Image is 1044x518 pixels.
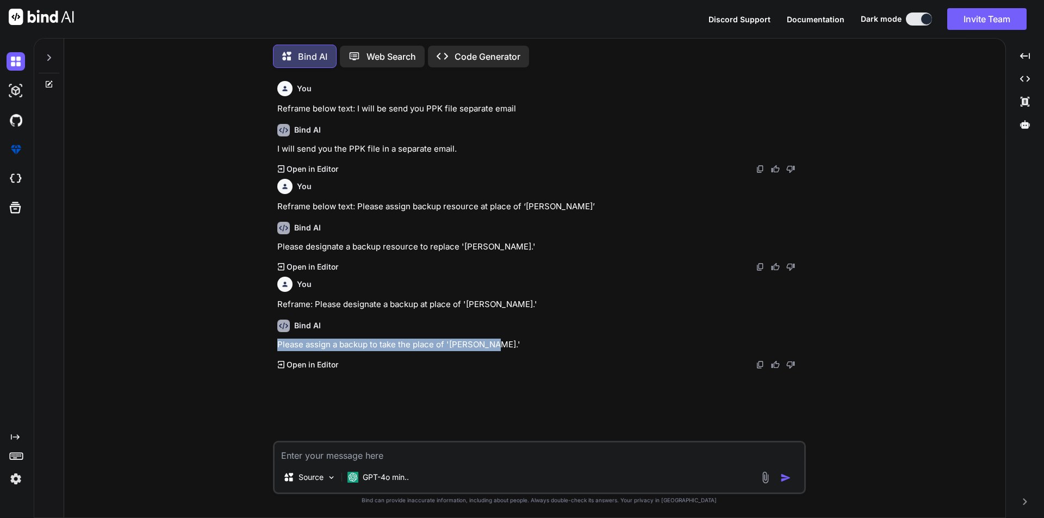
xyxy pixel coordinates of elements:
[294,320,321,331] h6: Bind AI
[709,15,770,24] span: Discord Support
[366,50,416,63] p: Web Search
[277,201,804,213] p: Reframe below text: Please assign backup resource at place of ‘[PERSON_NAME]’
[7,470,25,488] img: settings
[9,9,74,25] img: Bind AI
[947,8,1027,30] button: Invite Team
[786,360,795,369] img: dislike
[327,473,336,482] img: Pick Models
[771,263,780,271] img: like
[294,124,321,135] h6: Bind AI
[297,83,312,94] h6: You
[297,181,312,192] h6: You
[771,165,780,173] img: like
[709,14,770,25] button: Discord Support
[297,279,312,290] h6: You
[786,263,795,271] img: dislike
[771,360,780,369] img: like
[273,496,806,504] p: Bind can provide inaccurate information, including about people. Always double-check its answers....
[787,15,844,24] span: Documentation
[455,50,520,63] p: Code Generator
[277,241,804,253] p: Please designate a backup resource to replace '[PERSON_NAME].'
[277,339,804,351] p: Please assign a backup to take the place of '[PERSON_NAME].'
[756,165,765,173] img: copy
[299,472,324,483] p: Source
[780,472,791,483] img: icon
[7,52,25,71] img: darkChat
[277,103,804,115] p: Reframe below text: I will be send you PPK file separate email
[861,14,902,24] span: Dark mode
[287,164,338,174] p: Open in Editor
[756,263,765,271] img: copy
[7,170,25,188] img: cloudideIcon
[7,82,25,100] img: darkAi-studio
[277,143,804,155] p: I will send you the PPK file in a separate email.
[294,222,321,233] h6: Bind AI
[787,14,844,25] button: Documentation
[7,111,25,129] img: githubDark
[759,471,772,484] img: attachment
[756,360,765,369] img: copy
[7,140,25,159] img: premium
[287,359,338,370] p: Open in Editor
[347,472,358,483] img: GPT-4o mini
[786,165,795,173] img: dislike
[298,50,327,63] p: Bind AI
[277,298,804,311] p: Reframe: Please designate a backup at place of '[PERSON_NAME].'
[287,261,338,272] p: Open in Editor
[363,472,409,483] p: GPT-4o min..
